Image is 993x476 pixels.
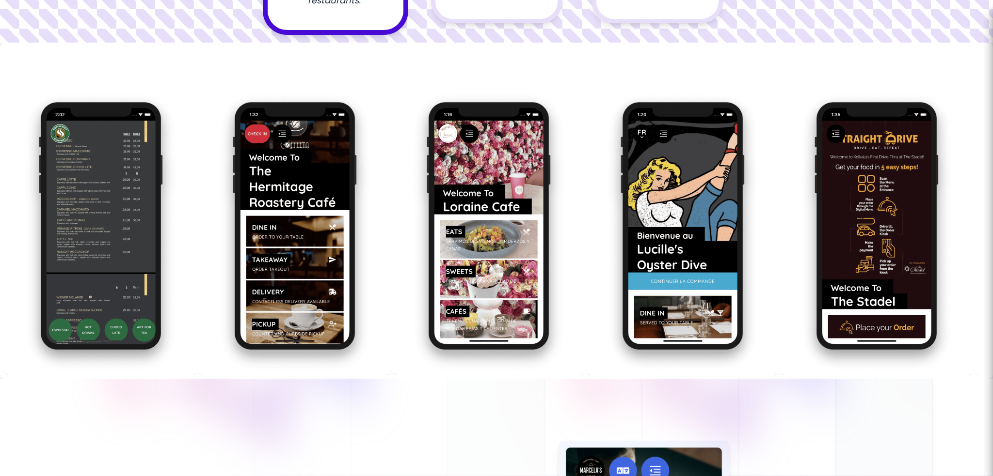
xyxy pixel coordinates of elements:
img: Image [4,89,198,375]
img: Image [586,89,780,375]
img: Image [198,89,392,375]
img: Image [780,89,974,375]
img: Image [392,89,586,375]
